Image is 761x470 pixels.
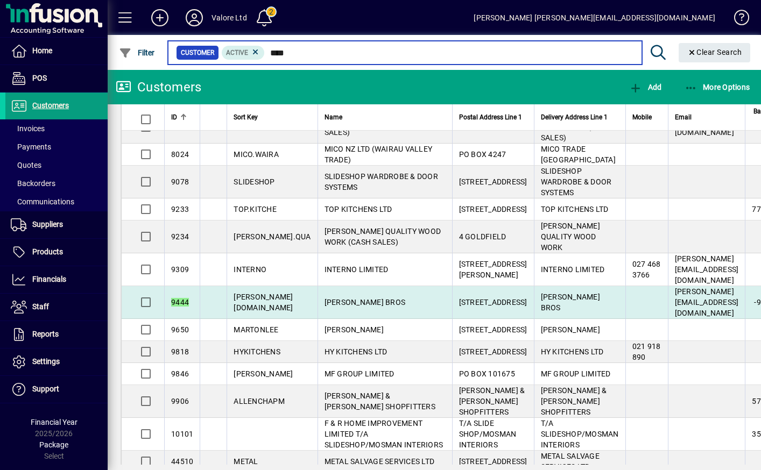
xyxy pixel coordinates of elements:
[222,46,265,60] mat-chip: Activation Status: Active
[5,294,108,321] a: Staff
[171,232,189,241] span: 9234
[474,9,715,26] div: [PERSON_NAME] [PERSON_NAME][EMAIL_ADDRESS][DOMAIN_NAME]
[459,325,527,334] span: [STREET_ADDRESS]
[541,325,600,334] span: [PERSON_NAME]
[459,386,525,416] span: [PERSON_NAME] & [PERSON_NAME] SHOPFITTERS
[629,83,661,91] span: Add
[632,260,661,279] span: 027 468 3766
[171,369,189,378] span: 9846
[325,145,433,164] span: MICO NZ LTD (WAIRAU VALLEY TRADE)
[234,457,258,466] span: METAL
[325,111,342,123] span: Name
[39,440,68,449] span: Package
[171,298,189,307] em: 9444
[541,293,600,312] span: [PERSON_NAME] BROS
[11,143,51,151] span: Payments
[325,457,435,466] span: METAL SALVAGE SERVICES LTD
[5,266,108,293] a: Financials
[541,265,605,274] span: INTERNO LIMITED
[541,111,608,123] span: Delivery Address Line 1
[325,419,443,449] span: F & R HOME IMPROVEMENT LIMITED T/A SLIDESHOP/MOSMAN INTERIORS
[687,48,742,56] span: Clear Search
[632,111,661,123] div: Mobile
[32,101,69,110] span: Customers
[32,302,49,311] span: Staff
[5,65,108,92] a: POS
[32,275,66,283] span: Financials
[32,247,63,256] span: Products
[5,193,108,211] a: Communications
[459,205,527,213] span: [STREET_ADDRESS]
[171,430,193,438] span: 10101
[234,205,277,213] span: TOP.KITCHE
[675,254,739,284] span: [PERSON_NAME][EMAIL_ADDRESS][DOMAIN_NAME]
[234,177,274,186] span: SLIDESHOP
[325,111,446,123] div: Name
[325,227,441,246] span: [PERSON_NAME] QUALITY WOOD WORK (CASH SALES)
[32,384,59,393] span: Support
[212,9,247,26] div: Valore Ltd
[119,48,155,57] span: Filter
[459,111,522,123] span: Postal Address Line 1
[325,298,406,307] span: [PERSON_NAME] BROS
[541,419,619,449] span: T/A SLIDESHOP/MOSMAN INTERIORS
[11,197,74,206] span: Communications
[234,397,285,405] span: ALLENCHAPM
[679,43,751,62] button: Clear
[32,330,59,338] span: Reports
[541,167,612,197] span: SLIDESHOP WARDROBE & DOOR SYSTEMS
[171,347,189,356] span: 9818
[5,174,108,193] a: Backorders
[234,369,293,378] span: [PERSON_NAME]
[5,119,108,138] a: Invoices
[459,369,515,378] span: PO BOX 101675
[325,391,435,411] span: [PERSON_NAME] & [PERSON_NAME] SHOPFITTERS
[32,46,52,55] span: Home
[541,222,600,252] span: [PERSON_NAME] QUALITY WOOD WORK
[171,111,193,123] div: ID
[541,386,607,416] span: [PERSON_NAME] & [PERSON_NAME] SHOPFITTERS
[459,457,527,466] span: [STREET_ADDRESS]
[632,342,661,361] span: 021 918 890
[116,43,158,62] button: Filter
[675,111,692,123] span: Email
[325,369,394,378] span: MF GROUP LIMITED
[31,418,77,426] span: Financial Year
[541,347,604,356] span: HY KITCHENS LTD
[541,205,609,213] span: TOP KITCHENS LTD
[5,239,108,266] a: Products
[143,8,177,27] button: Add
[226,49,248,56] span: Active
[675,287,739,317] span: [PERSON_NAME][EMAIL_ADDRESS][DOMAIN_NAME]
[11,161,41,169] span: Quotes
[5,348,108,375] a: Settings
[171,325,189,334] span: 9650
[234,111,258,123] span: Sort Key
[5,321,108,348] a: Reports
[171,150,189,159] span: 8024
[325,172,438,191] span: SLIDESHOP WARDROBE & DOOR SYSTEMS
[116,79,201,96] div: Customers
[459,298,527,307] span: [STREET_ADDRESS]
[459,150,506,159] span: PO BOX 4247
[325,347,387,356] span: HY KITCHENS LTD
[459,260,527,279] span: [STREET_ADDRESS][PERSON_NAME]
[5,376,108,403] a: Support
[11,179,55,188] span: Backorders
[11,124,45,133] span: Invoices
[5,156,108,174] a: Quotes
[5,38,108,65] a: Home
[177,8,212,27] button: Profile
[234,150,279,159] span: MICO.WAIRA
[234,347,280,356] span: HYKITCHENS
[682,77,753,97] button: More Options
[675,111,739,123] div: Email
[234,325,278,334] span: MARTONLEE
[171,265,189,274] span: 9309
[5,138,108,156] a: Payments
[726,2,748,37] a: Knowledge Base
[325,265,389,274] span: INTERNO LIMITED
[541,145,616,164] span: MICO TRADE [GEOGRAPHIC_DATA]
[541,369,611,378] span: MF GROUP LIMITED
[32,357,60,366] span: Settings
